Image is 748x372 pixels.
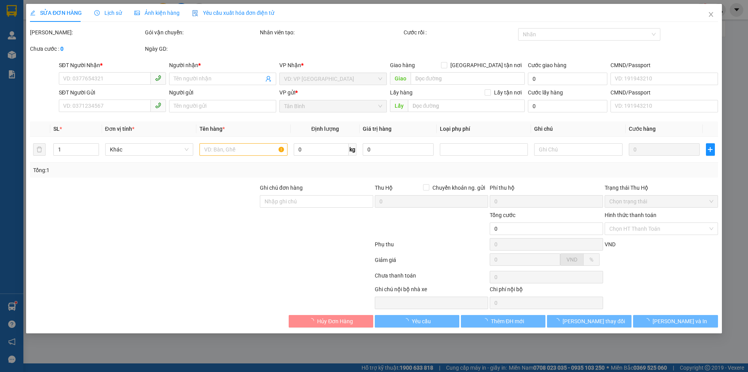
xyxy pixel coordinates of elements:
[390,62,415,68] span: Giao hàng
[700,4,722,26] button: Close
[145,28,258,37] div: Gói vận chuyển:
[110,144,189,155] span: Khác
[547,315,632,328] button: [PERSON_NAME] thay đổi
[605,183,718,192] div: Trạng thái Thu Hộ
[531,121,626,137] th: Ghi chú
[30,10,35,16] span: edit
[375,315,459,328] button: Yêu cầu
[437,121,531,137] th: Loại phụ phí
[155,102,161,109] span: phone
[280,88,387,97] div: VP gửi
[33,166,289,174] div: Tổng: 1
[610,88,718,97] div: CMND/Passport
[169,88,276,97] div: Người gửi
[134,10,180,16] span: Ảnh kiện hàng
[566,256,577,263] span: VND
[134,10,140,16] span: picture
[280,62,302,68] span: VP Nhận
[309,318,317,324] span: loading
[289,315,373,328] button: Hủy Đơn Hàng
[199,126,225,132] span: Tên hàng
[644,318,653,324] span: loading
[311,126,339,132] span: Định lượng
[374,271,489,285] div: Chưa thanh toán
[94,10,122,16] span: Lịch sử
[589,256,593,263] span: %
[708,11,714,18] span: close
[629,126,656,132] span: Cước hàng
[155,75,161,81] span: phone
[260,195,373,208] input: Ghi chú đơn hàng
[260,185,303,191] label: Ghi chú đơn hàng
[605,241,616,247] span: VND
[482,318,491,324] span: loading
[490,285,603,297] div: Chi phí nội bộ
[30,28,143,37] div: [PERSON_NAME]:
[706,143,714,156] button: plus
[490,212,515,218] span: Tổng cước
[363,126,392,132] span: Giá trị hàng
[390,89,413,96] span: Lấy hàng
[349,143,356,156] span: kg
[490,183,603,195] div: Phí thu hộ
[199,143,288,156] input: VD: Bàn, Ghế
[192,10,198,16] img: icon
[94,10,100,16] span: clock-circle
[145,44,258,53] div: Ngày GD:
[317,317,353,326] span: Hủy Đơn Hàng
[60,46,64,52] b: 0
[528,62,566,68] label: Cước giao hàng
[284,100,382,112] span: Tân Bình
[412,317,431,326] span: Yêu cầu
[461,315,545,328] button: Thêm ĐH mới
[609,196,713,207] span: Chọn trạng thái
[653,317,707,326] span: [PERSON_NAME] và In
[59,61,166,69] div: SĐT Người Nhận
[408,100,525,112] input: Dọc đường
[633,315,718,328] button: [PERSON_NAME] và In
[374,256,489,269] div: Giảm giá
[375,285,488,297] div: Ghi chú nội bộ nhà xe
[447,61,525,69] span: [GEOGRAPHIC_DATA] tận nơi
[266,76,272,82] span: user-add
[404,28,517,37] div: Cước rồi :
[411,72,525,85] input: Dọc đường
[375,185,393,191] span: Thu Hộ
[390,100,408,112] span: Lấy
[563,317,625,326] span: [PERSON_NAME] thay đổi
[192,10,274,16] span: Yêu cầu xuất hóa đơn điện tử
[491,88,525,97] span: Lấy tận nơi
[105,126,134,132] span: Đơn vị tính
[491,317,524,326] span: Thêm ĐH mới
[610,61,718,69] div: CMND/Passport
[59,88,166,97] div: SĐT Người Gửi
[429,183,488,192] span: Chuyển khoản ng. gửi
[605,212,656,218] label: Hình thức thanh toán
[528,89,563,96] label: Cước lấy hàng
[528,73,607,85] input: Cước giao hàng
[403,318,412,324] span: loading
[535,143,623,156] input: Ghi Chú
[30,44,143,53] div: Chưa cước :
[30,10,82,16] span: SỬA ĐƠN HÀNG
[260,28,402,37] div: Nhân viên tạo:
[33,143,46,156] button: delete
[169,61,276,69] div: Người nhận
[706,146,714,153] span: plus
[54,126,60,132] span: SL
[390,72,411,85] span: Giao
[629,143,700,156] input: 0
[374,240,489,254] div: Phụ thu
[528,100,607,112] input: Cước lấy hàng
[554,318,563,324] span: loading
